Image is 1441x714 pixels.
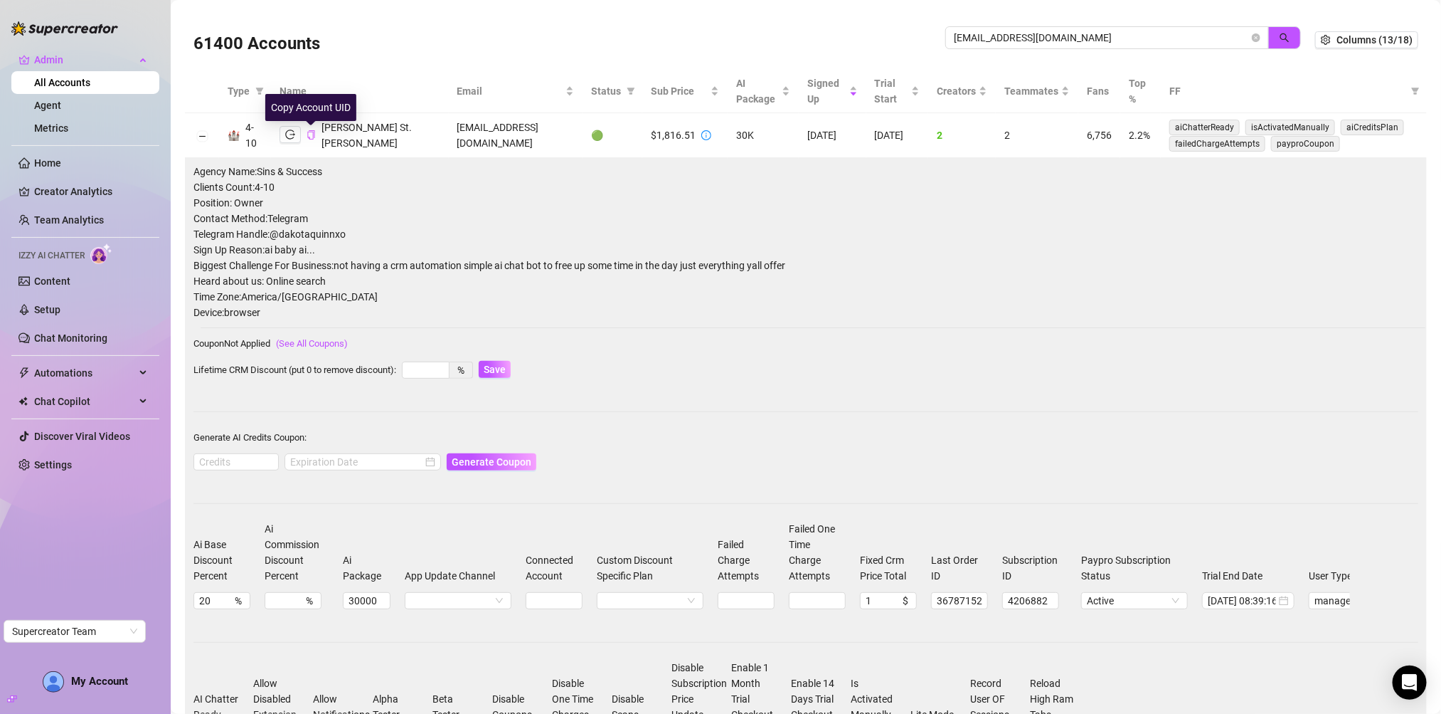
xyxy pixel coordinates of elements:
[1087,130,1112,141] span: 6,756
[866,593,900,609] input: Fixed Crm Price Total
[34,390,135,413] span: Chat Copilot
[736,75,779,107] span: AI Package
[807,75,846,107] span: Signed Up
[1314,593,1410,609] span: manager
[193,432,307,443] span: Generate AI Credits Coupon:
[193,164,1418,179] span: Agency Name: Sins & Success
[1280,33,1290,43] span: search
[718,593,774,609] input: Failed Charge Attempts
[252,80,267,102] span: filter
[90,243,112,264] img: AI Chatter
[932,593,987,609] input: Last Order ID
[1081,552,1188,584] label: Paypro Subscription Status
[591,130,603,141] span: 🟢
[34,180,148,203] a: Creator Analytics
[1309,568,1361,584] label: User Type
[526,592,583,609] input: Connected Account
[276,338,348,349] a: (See All Coupons)
[1078,70,1120,113] th: Fans
[196,130,208,142] button: Collapse row
[11,21,118,36] img: logo-BBDzfeDw.svg
[526,552,583,584] label: Connected Account
[1279,596,1289,606] span: close-circle
[193,33,320,56] h3: 61400 Accounts
[484,364,506,375] span: Save
[343,592,390,609] input: Ai Package
[7,694,17,704] span: build
[642,70,728,113] th: Sub Price
[245,120,262,151] div: 4-10
[34,100,61,111] a: Agent
[34,304,60,315] a: Setup
[18,249,85,263] span: Izzy AI Chatter
[194,454,278,470] input: Credits
[457,83,563,99] span: Email
[1208,593,1276,609] input: Trial End Date
[228,127,240,143] div: 🏰
[866,113,928,158] td: [DATE]
[591,83,621,99] span: Status
[193,289,1418,305] span: Time Zone: America/[GEOGRAPHIC_DATA]
[193,211,1418,226] span: Contact Method: Telegram
[290,454,422,470] input: Expiration Date
[1002,552,1067,584] label: Subscription ID
[193,242,1418,258] span: Sign Up Reason: ai baby ai...
[265,521,329,584] label: Ai Commission Discount Percent
[931,552,988,584] label: Last Order ID
[1336,34,1413,46] span: Columns (13/18)
[937,130,942,141] span: 2
[271,70,449,113] th: Name
[34,77,90,88] a: All Accounts
[18,367,30,379] span: thunderbolt
[651,127,696,143] div: $1,816.51
[43,672,63,692] img: AD_cMMTxCeTpmN1d5MnKJ1j-_uXZCpTKapSSqNGg4PyXtR_tCW7gZXTNmFz2tpVv9LSyNV7ff1CaS4f4q0HLYKULQOwoM5GQR...
[728,70,799,113] th: AI Package
[1169,120,1240,135] span: aiChatterReady
[449,113,583,158] td: [EMAIL_ADDRESS][DOMAIN_NAME]
[799,113,866,158] td: [DATE]
[651,83,708,99] span: Sub Price
[270,593,303,609] input: Ai Commission Discount Percent
[285,130,295,140] span: logout
[789,521,846,584] label: Failed One Time Charge Attempts
[447,453,536,471] button: Generate Coupon
[1202,568,1272,584] label: Trial End Date
[627,87,635,95] span: filter
[996,70,1078,113] th: Teammates
[1341,120,1404,135] span: aiCreditsPlan
[449,70,583,113] th: Email
[193,179,1418,195] span: Clients Count: 4-10
[193,258,1418,273] span: Biggest Challenge For Business: not having a crm automation simple ai chat bot to free up some ti...
[1321,35,1331,45] span: setting
[265,94,356,121] div: Copy Account UID
[405,568,504,584] label: App Update Channel
[1129,130,1150,141] span: 2.2%
[18,397,28,406] img: Chat Copilot
[928,70,996,113] th: Creators
[228,83,250,99] span: Type
[280,126,301,143] button: logout
[193,537,250,584] label: Ai Base Discount Percent
[1315,31,1418,48] button: Columns (13/18)
[799,70,866,113] th: Signed Up
[34,275,70,287] a: Content
[71,675,128,688] span: My Account
[866,70,928,113] th: Trial Start
[193,226,1418,242] span: Telegram Handle: @dakotaquinnxo
[452,456,531,468] span: Generate Coupon
[193,273,1418,289] span: Heard about us: Online search
[1271,136,1340,152] span: payproCoupon
[701,130,711,140] span: info-circle
[1120,70,1161,113] th: Top %
[1408,80,1423,102] span: filter
[34,122,68,134] a: Metrics
[1252,33,1260,42] button: close-circle
[479,361,511,378] button: Save
[34,459,72,471] a: Settings
[597,552,703,584] label: Custom Discount Specific Plan
[875,75,908,107] span: Trial Start
[450,362,473,379] div: %
[1004,83,1058,99] span: Teammates
[1411,87,1420,95] span: filter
